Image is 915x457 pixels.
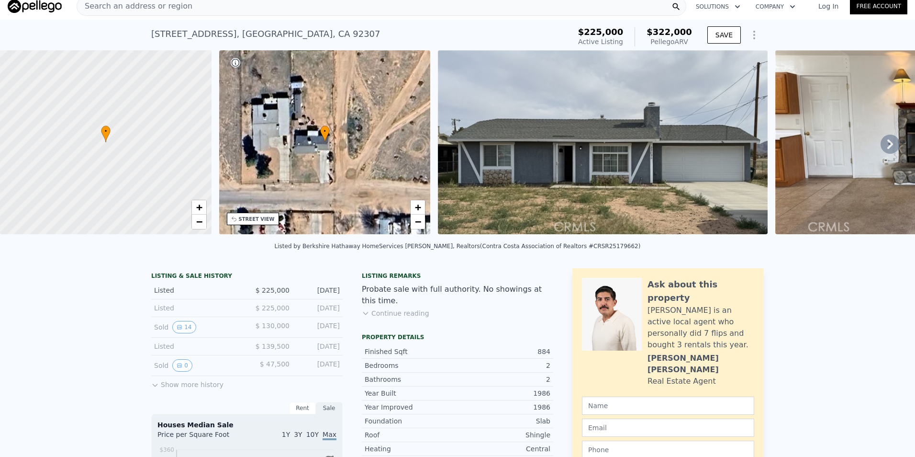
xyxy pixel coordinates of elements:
div: Sold [154,321,239,333]
span: 3Y [294,431,302,438]
a: Zoom in [411,200,425,215]
div: [DATE] [297,342,340,351]
button: View historical data [172,321,196,333]
div: Listing remarks [362,272,553,280]
span: $225,000 [578,27,624,37]
div: Slab [457,416,550,426]
input: Email [582,419,754,437]
div: [DATE] [297,286,340,295]
div: Ask about this property [647,278,754,305]
div: [DATE] [297,303,340,313]
div: • [101,126,111,142]
span: Search an address or region [77,0,192,12]
a: Log In [807,1,850,11]
div: Sold [154,359,239,372]
div: Listed [154,303,239,313]
span: Active Listing [578,38,623,46]
div: STREET VIEW [239,216,275,223]
div: Year Built [365,388,457,398]
button: View historical data [172,359,192,372]
button: SAVE [707,26,741,44]
div: Roof [365,430,457,440]
span: $ 225,000 [256,304,290,312]
div: Finished Sqft [365,347,457,356]
input: Name [582,397,754,415]
div: Bedrooms [365,361,457,370]
div: Property details [362,333,553,341]
span: Max [323,431,336,440]
div: [PERSON_NAME] is an active local agent who personally did 7 flips and bought 3 rentals this year. [647,305,754,351]
a: Zoom out [411,215,425,229]
div: Listed by Berkshire Hathaway HomeServices [PERSON_NAME], Realtors (Contra Costa Association of Re... [275,243,641,250]
div: Heating [365,444,457,454]
span: $322,000 [647,27,692,37]
span: • [320,127,330,136]
a: Zoom out [192,215,206,229]
div: [DATE] [297,321,340,333]
span: $ 225,000 [256,286,290,294]
span: 10Y [306,431,319,438]
div: 1986 [457,388,550,398]
div: [STREET_ADDRESS] , [GEOGRAPHIC_DATA] , CA 92307 [151,27,380,41]
div: Year Improved [365,402,457,412]
span: + [415,201,421,213]
img: Sale: 167414138 Parcel: 13151550 [438,50,767,234]
div: Sale [316,402,343,414]
div: 2 [457,375,550,384]
button: Continue reading [362,308,429,318]
button: Show Options [745,25,764,45]
span: $ 139,500 [256,343,290,350]
div: Bathrooms [365,375,457,384]
span: $ 130,000 [256,322,290,330]
div: Houses Median Sale [157,420,336,430]
span: • [101,127,111,136]
a: Zoom in [192,200,206,215]
div: Foundation [365,416,457,426]
div: [PERSON_NAME] [PERSON_NAME] [647,353,754,376]
span: + [196,201,202,213]
div: Real Estate Agent [647,376,716,387]
div: Central [457,444,550,454]
div: 884 [457,347,550,356]
div: LISTING & SALE HISTORY [151,272,343,282]
div: Pellego ARV [647,37,692,46]
span: $ 47,500 [260,360,290,368]
span: 1Y [282,431,290,438]
div: 1986 [457,402,550,412]
div: Rent [289,402,316,414]
div: Probate sale with full authority. No showings at this time. [362,284,553,307]
div: • [320,126,330,142]
span: − [415,216,421,228]
div: Listed [154,342,239,351]
tspan: $360 [159,446,174,453]
span: − [196,216,202,228]
button: Show more history [151,376,223,389]
div: 2 [457,361,550,370]
div: Price per Square Foot [157,430,247,445]
div: Shingle [457,430,550,440]
div: [DATE] [297,359,340,372]
div: Listed [154,286,239,295]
